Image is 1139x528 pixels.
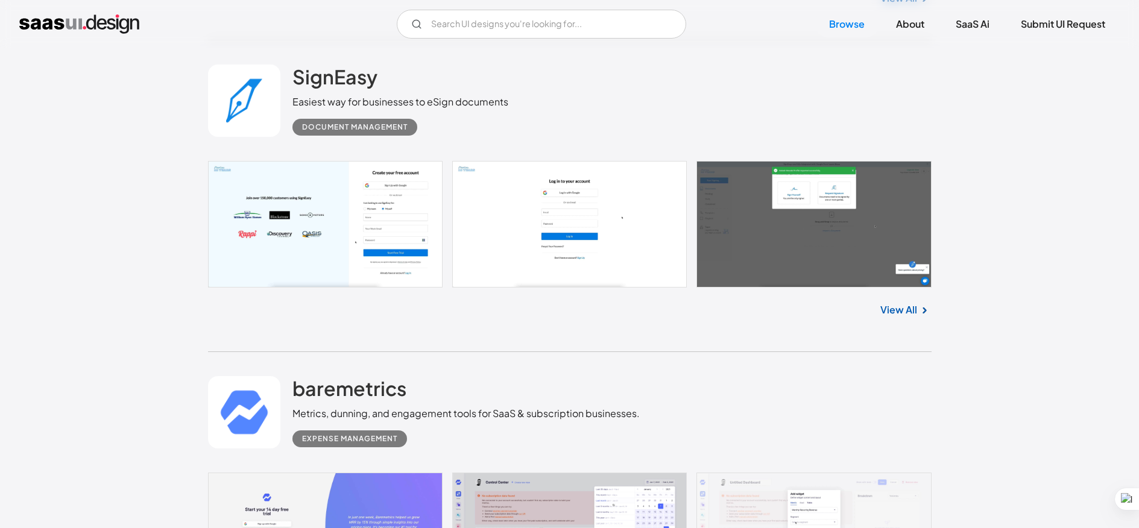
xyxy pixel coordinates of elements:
a: SignEasy [292,64,377,95]
a: Browse [815,11,879,37]
div: Metrics, dunning, and engagement tools for SaaS & subscription businesses. [292,406,640,421]
div: Easiest way for businesses to eSign documents [292,95,508,109]
a: View All [880,303,917,317]
a: home [19,14,139,34]
a: Submit UI Request [1006,11,1120,37]
h2: SignEasy [292,64,377,89]
div: Document Management [302,120,408,134]
h2: baremetrics [292,376,406,400]
form: Email Form [397,10,686,39]
div: Expense Management [302,432,397,446]
a: About [882,11,939,37]
a: baremetrics [292,376,406,406]
input: Search UI designs you're looking for... [397,10,686,39]
a: SaaS Ai [941,11,1004,37]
